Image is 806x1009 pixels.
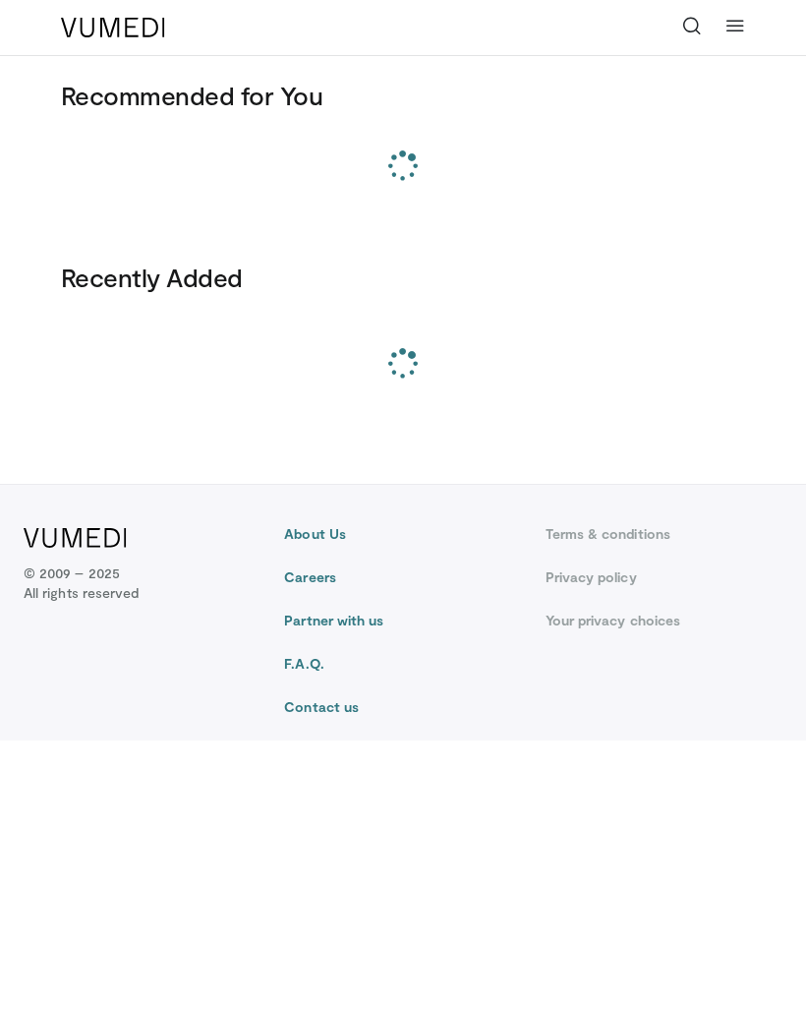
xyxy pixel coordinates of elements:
a: Your privacy choices [546,611,782,630]
a: Privacy policy [546,567,782,587]
a: Partner with us [284,611,521,630]
span: All rights reserved [24,583,139,603]
a: Terms & conditions [546,524,782,544]
a: Careers [284,567,521,587]
img: VuMedi Logo [61,18,165,37]
a: About Us [284,524,521,544]
h3: Recently Added [61,262,745,293]
p: © 2009 – 2025 [24,564,139,603]
a: Contact us [284,697,521,717]
h3: Recommended for You [61,80,745,111]
img: VuMedi Logo [24,528,127,548]
a: F.A.Q. [284,654,521,674]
